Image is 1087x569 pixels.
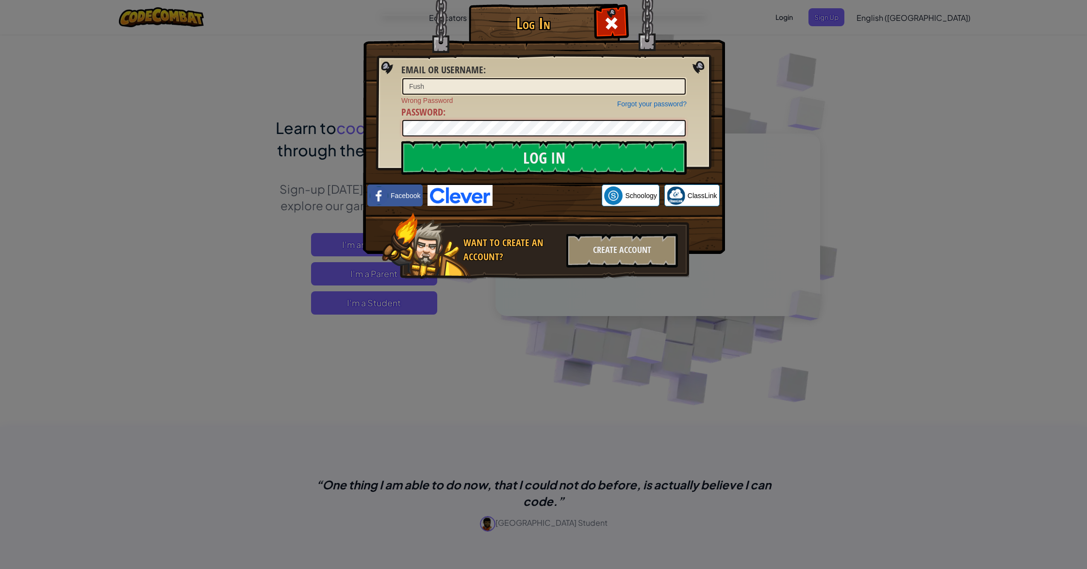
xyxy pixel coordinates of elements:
[401,63,483,76] span: Email or Username
[625,191,657,201] span: Schoology
[566,234,678,268] div: Create Account
[391,191,420,201] span: Facebook
[370,186,388,205] img: facebook_small.png
[463,236,560,264] div: Want to create an account?
[401,96,687,105] span: Wrong Password
[604,186,623,205] img: schoology.png
[493,185,602,206] iframe: Button na Mag-sign in gamit ang Google
[401,63,486,77] label: :
[688,191,717,201] span: ClassLink
[428,185,493,206] img: clever-logo-blue.png
[401,141,687,175] input: Log In
[401,105,443,118] span: Password
[401,105,445,119] label: :
[617,100,687,108] a: Forgot your password?
[667,186,685,205] img: classlink-logo-small.png
[471,15,595,32] h1: Log In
